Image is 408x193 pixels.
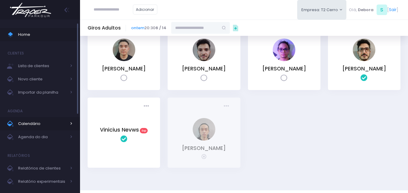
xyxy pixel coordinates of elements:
a: [PERSON_NAME] [342,65,386,72]
span: Calendário [18,120,66,128]
a: Jaderson Pereira de Brito [273,57,295,63]
img: Bruno Hashimoto [193,118,215,141]
a: [PERSON_NAME] [262,65,306,72]
h4: Clientes [8,47,24,59]
span: S [377,5,387,15]
a: Sair [389,7,397,13]
span: Home [18,31,72,39]
h4: Relatórios [8,150,30,162]
span: Relatórios de clientes [18,164,66,172]
a: [PERSON_NAME] [102,65,146,72]
h5: Giros Adultos [88,25,121,31]
a: [PERSON_NAME] [182,65,226,72]
a: [PERSON_NAME] [182,145,226,152]
span: 20:30 [131,25,166,31]
span: Agenda do dia [18,133,66,141]
span: Relatório experimentais [18,178,66,185]
h4: Agenda [8,105,23,117]
a: Rafael Amaral [353,57,375,63]
span: Lista de clientes [18,62,66,70]
a: Vinicius Nevws [100,126,139,133]
span: Novo cliente [18,75,66,83]
span: Exp [140,128,148,133]
img: Jaderson Pereira de Brito [273,39,295,61]
span: Debora [358,7,374,13]
a: Adicionar [133,5,158,14]
span: Olá, [349,7,357,13]
img: Rafael Amaral [353,39,375,61]
span: Importar da planilha [18,89,66,96]
a: Ian Magalhães [193,57,215,63]
img: Guilherme Sato [113,39,135,61]
div: [ ] [346,3,400,17]
a: Bruno Hashimoto [193,136,215,142]
a: Guilherme Sato [113,57,135,63]
img: Ian Magalhães [193,39,215,61]
strong: 6 / 14 [156,25,166,31]
a: ontem [131,25,144,31]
